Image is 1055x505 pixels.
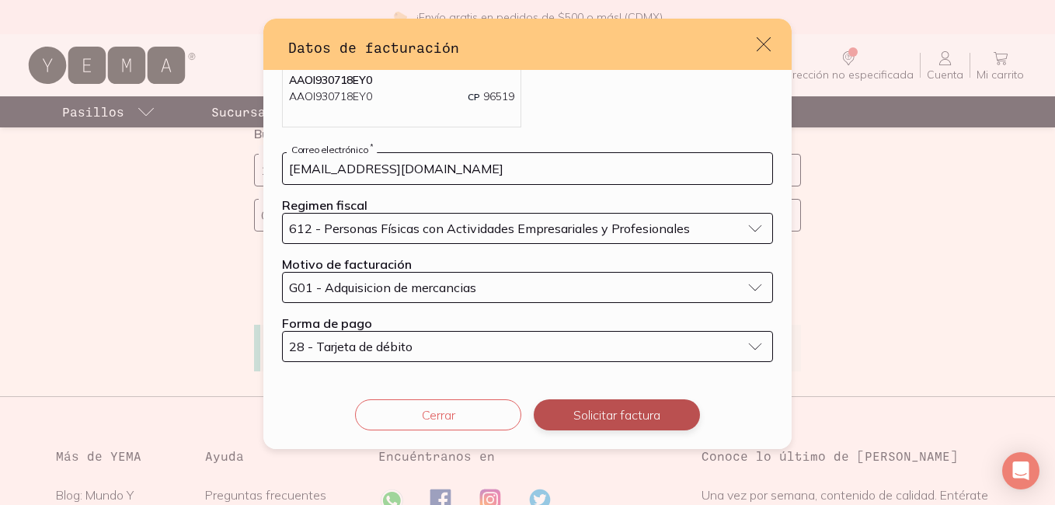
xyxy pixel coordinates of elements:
span: 612 - Personas Físicas con Actividades Empresariales y Profesionales [289,222,690,235]
h3: Datos de facturación [288,37,754,57]
span: G01 - Adquisicion de mercancias [289,281,476,294]
button: Cerrar [355,399,521,430]
span: 28 - Tarjeta de débito [289,340,413,353]
button: Solicitar factura [534,399,700,430]
p: AAOI930718EY0 [289,89,372,105]
label: Correo electrónico [287,144,377,155]
button: 612 - Personas Físicas con Actividades Empresariales y Profesionales [282,213,773,244]
p: 96519 [468,89,514,105]
p: AAOI930718EY0 [289,73,514,87]
button: 28 - Tarjeta de débito [282,331,773,362]
label: Forma de pago [282,315,372,331]
div: default [263,19,792,449]
div: Open Intercom Messenger [1002,452,1039,489]
label: Regimen fiscal [282,197,367,213]
label: Motivo de facturación [282,256,412,272]
button: G01 - Adquisicion de mercancias [282,272,773,303]
span: CP [468,91,480,103]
